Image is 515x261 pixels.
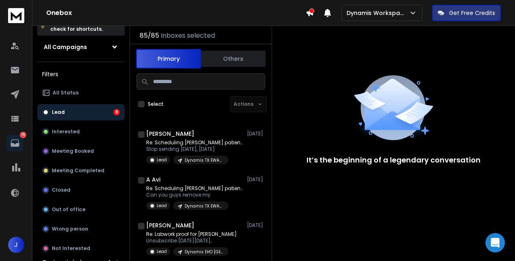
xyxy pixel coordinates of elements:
[37,163,125,179] button: Meeting Completed
[485,233,505,252] div: Open Intercom Messenger
[8,237,24,253] button: J
[247,176,265,183] p: [DATE]
[306,154,481,166] p: It’s the beginning of a legendary conversation
[157,157,167,163] p: Lead
[146,237,237,244] p: Unsubscribe [DATE][DATE],
[185,249,223,255] p: Dynamis EHO [GEOGRAPHIC_DATA]-[GEOGRAPHIC_DATA]-[GEOGRAPHIC_DATA]-OK ALL ESPS Pre-Warmed
[37,39,125,55] button: All Campaigns
[53,90,79,96] p: All Status
[146,221,194,229] h1: [PERSON_NAME]
[140,31,159,41] span: 85 / 85
[52,109,65,116] p: Lead
[247,222,265,229] p: [DATE]
[37,124,125,140] button: Interested
[8,8,24,23] img: logo
[146,192,243,198] p: Can you guys remove my
[136,49,201,68] button: Primary
[146,139,243,146] p: Re: Scheduling [PERSON_NAME] patients
[20,132,26,138] p: 16
[449,9,495,17] p: Get Free Credits
[157,203,167,209] p: Lead
[37,143,125,159] button: Meeting Booked
[113,109,120,116] div: 8
[201,50,266,68] button: Others
[52,245,90,252] p: Not Interested
[161,31,215,41] h3: Inboxes selected
[146,175,160,184] h1: A Avi
[157,248,167,255] p: Lead
[185,157,223,163] p: Dynamis TX EWAA Google Only - Newly Warmed
[148,101,164,107] label: Select
[347,9,409,17] p: Dynamis Workspace
[52,206,85,213] p: Out of office
[432,5,501,21] button: Get Free Credits
[247,130,265,137] p: [DATE]
[146,146,243,152] p: Stop sending [DATE], [DATE]
[37,221,125,237] button: Wrong person
[37,68,125,80] h3: Filters
[52,128,80,135] p: Interested
[37,104,125,120] button: Lead8
[7,135,23,151] a: 16
[52,148,94,154] p: Meeting Booked
[37,240,125,257] button: Not Interested
[37,182,125,198] button: Closed
[46,8,306,18] h1: Onebox
[146,130,194,138] h1: [PERSON_NAME]
[52,187,70,193] p: Closed
[146,231,237,237] p: Re: Labwork proof for [PERSON_NAME]
[146,185,243,192] p: Re: Scheduling [PERSON_NAME] patients
[52,226,88,232] p: Wrong person
[52,167,104,174] p: Meeting Completed
[37,201,125,218] button: Out of office
[37,85,125,101] button: All Status
[185,203,223,209] p: Dynamis TX EWAA Google Only - Newly Warmed
[44,43,87,51] h1: All Campaigns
